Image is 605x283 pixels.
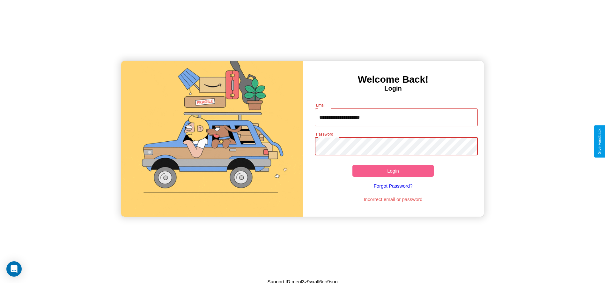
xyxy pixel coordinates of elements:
label: Password [316,131,333,137]
button: Login [352,165,434,177]
h3: Welcome Back! [303,74,484,85]
p: Incorrect email or password [312,195,475,204]
div: Open Intercom Messenger [6,261,22,277]
label: Email [316,102,326,108]
h4: Login [303,85,484,92]
a: Forgot Password? [312,177,475,195]
img: gif [121,61,302,217]
div: Give Feedback [597,129,602,154]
